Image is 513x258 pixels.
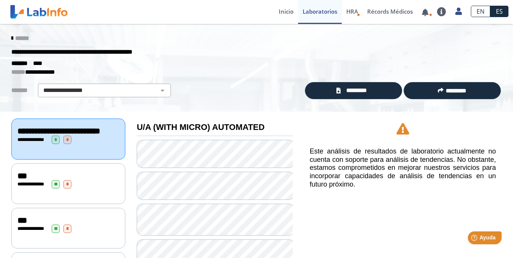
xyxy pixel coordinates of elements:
b: U/A (WITH MICRO) AUTOMATED [137,122,265,132]
span: HRA [346,8,358,15]
iframe: Help widget launcher [445,228,505,250]
a: EN [471,6,490,17]
h5: Este análisis de resultados de laboratorio actualmente no cuenta con soporte para análisis de ten... [310,147,496,188]
a: ES [490,6,508,17]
